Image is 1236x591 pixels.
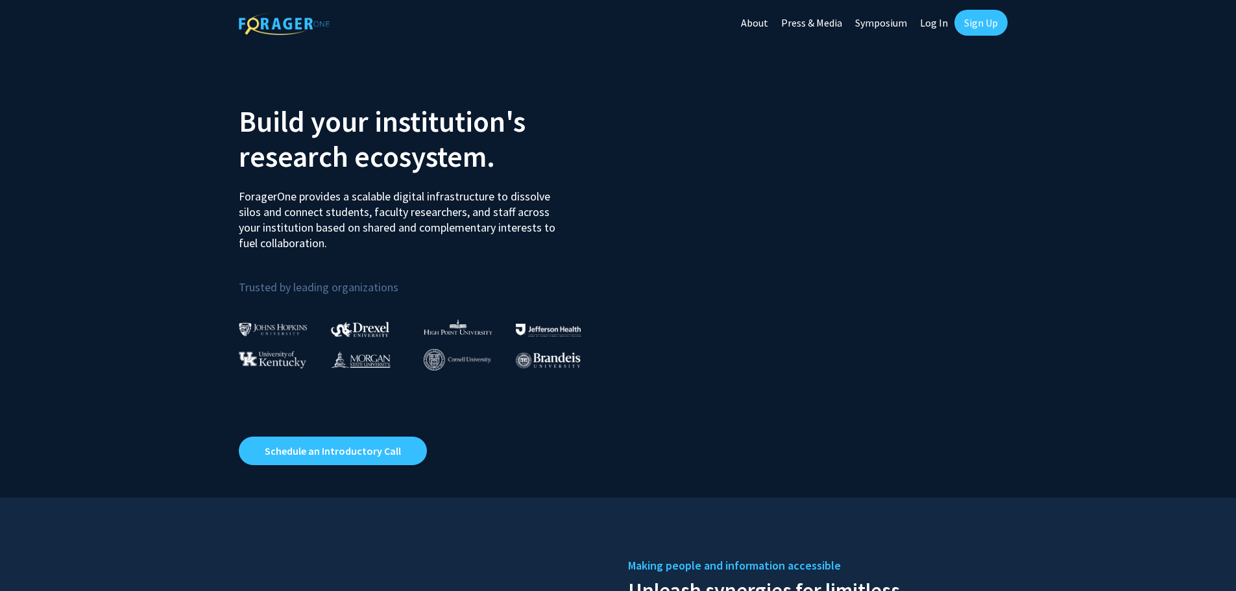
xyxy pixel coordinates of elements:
[239,261,609,297] p: Trusted by leading organizations
[239,104,609,174] h2: Build your institution's research ecosystem.
[424,319,492,335] img: High Point University
[239,179,564,251] p: ForagerOne provides a scalable digital infrastructure to dissolve silos and connect students, fac...
[239,351,306,368] img: University of Kentucky
[239,12,330,35] img: ForagerOne Logo
[516,324,581,336] img: Thomas Jefferson University
[516,352,581,368] img: Brandeis University
[239,437,427,465] a: Opens in a new tab
[331,322,389,337] img: Drexel University
[239,322,308,336] img: Johns Hopkins University
[954,10,1008,36] a: Sign Up
[331,351,391,368] img: Morgan State University
[628,556,998,575] h5: Making people and information accessible
[424,349,491,370] img: Cornell University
